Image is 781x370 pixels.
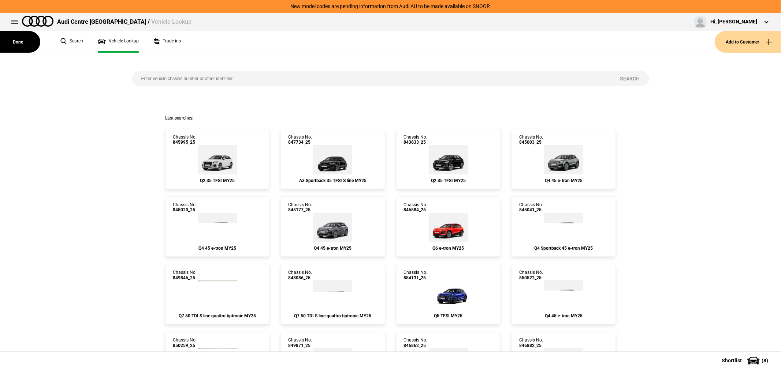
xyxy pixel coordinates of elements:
span: ( 8 ) [762,358,768,363]
span: 845003_25 [519,140,543,145]
div: Q4 Sportback 45 e-tron MY25 [519,246,608,251]
img: Audi_F4BA53_25_AO_5Y5Y_WA7_FB5_PY5_PYY_(Nadin:_C18_FB5_PY5_PYY_S7E_WA7)_ext.png [198,213,237,242]
div: Q2 35 TFSI MY25 [404,178,493,183]
div: Chassis No. [404,202,428,213]
span: 845020_25 [173,207,197,212]
div: Chassis No. [519,135,543,145]
span: Last searches: [165,116,193,121]
div: Q5 TFSI MY25 [404,313,493,318]
span: 845995_25 [173,140,197,145]
span: 845177_25 [288,207,312,212]
div: Chassis No. [173,337,197,348]
span: 846882_25 [519,343,543,348]
button: Search [611,71,649,86]
img: Audi_GFBA1A_25_FW_G1G1_FB5_(Nadin:_C05_FB5_SN8)_ext.png [429,213,468,242]
img: Audi_GAGBKG_25_YM_Z9Z9_4A3_4E7_2JG_(Nadin:_2JG_4A3_4E7_C49)_ext.png [198,145,237,174]
img: Audi_4MQCN2_25_EI_9W9W_PAH_WA7_WC7_1D1_N0Q_54K_(Nadin:_1D1_54K_C95_N0Q_PAH_WA7_WC7)_ext.png [198,280,237,310]
button: Shortlist(8) [711,351,781,370]
div: Chassis No. [519,202,543,213]
div: Chassis No. [519,337,543,348]
img: Audi_GUBAZG_25_FW_6I6I_3FU_WA9_PYH_(Nadin:_3FU_C56_PYH_WA9)_ext.png [426,280,470,310]
span: 850259_25 [173,343,197,348]
div: Hi, [PERSON_NAME] [710,18,757,26]
div: Chassis No. [173,135,197,145]
span: 847734_25 [288,140,312,145]
div: Q4 45 e-tron MY25 [519,313,608,318]
div: Q6 e-tron MY25 [404,246,493,251]
img: Audi_F4BA53_25_EI_2L2L_WA7_FB5_PWK_PY5_PYY_2FS_(Nadin:_2FS_C18_FB5_PWK_PY5_PYY_S7E_WA7)_ext.png [544,145,583,174]
div: Audi Centre [GEOGRAPHIC_DATA] / [57,18,191,26]
img: Audi_F4NA53_25_AO_C2C2_4ZD_WA7_WA2_6FJ_PY5_PYY_QQ9_55K_(Nadin:_4ZD_55K_6FJ_C18_PY5_PYY_QQ9_S7E_WA... [544,213,583,242]
span: 850522_25 [519,275,543,280]
div: Chassis No. [519,270,543,280]
img: Audi_F4BA53_25_AO_C2C2__(Nadin:_C18_S7E)_ext.png [313,213,352,242]
button: Add to Customer [715,31,781,53]
div: Chassis No. [404,270,428,280]
span: 843633_25 [404,140,428,145]
img: Audi_GAGBKG_25_YM_A2A2_4E7_(Nadin:_4E7_C48)_ext.png [429,145,468,174]
div: Chassis No. [404,337,428,348]
span: 846584_25 [404,207,428,212]
div: Chassis No. [288,135,312,145]
img: audi.png [22,16,53,27]
div: Q4 45 e-tron MY25 [173,246,262,251]
a: Trade ins [153,31,181,53]
img: Audi_8YFCYG_25_EI_0E0E_WXC-2_WXC_(Nadin:_C54_WXC)_ext.png [313,145,352,174]
span: Shortlist [722,358,742,363]
span: 849871_25 [288,343,312,348]
span: 854131_25 [404,275,428,280]
div: A3 Sportback 35 TFSI S line MY25 [288,178,377,183]
img: Audi_F4BA53_25_BH_5Y5Y_3FU_4ZD_WA7_3S2_FB5_99N_PY5_PYY_(Nadin:_3FU_3S2_4ZD_6FJ_99N_C18_FB5_PY5_PY... [544,280,583,310]
span: 849846_25 [173,275,197,280]
div: Q2 35 TFSI MY25 [173,178,262,183]
div: Chassis No. [288,337,312,348]
div: Chassis No. [404,135,428,145]
div: Chassis No. [288,270,312,280]
div: Chassis No. [288,202,312,213]
a: Vehicle Lookup [98,31,139,53]
img: Audi_4MQCN2_25_EI_2Y2Y_WC7_WA7_PAH_N0Q_54K_(Nadin:_54K_C93_N0Q_PAH_WA7_WC7)_ext.png [313,280,352,310]
a: Search [60,31,83,53]
div: Q4 45 e-tron MY25 [288,246,377,251]
div: Chassis No. [173,202,197,213]
span: 846862_25 [404,343,428,348]
input: Enter vehicle chassis number or other identifier. [132,71,611,86]
div: Q7 50 TDI S line quattro tiptronic MY25 [173,313,262,318]
div: Chassis No. [173,270,197,280]
div: Q7 50 TDI S line quattro tiptronic MY25 [288,313,377,318]
span: 848086_25 [288,275,312,280]
span: 845041_25 [519,207,543,212]
span: Vehicle Lookup [151,18,191,25]
div: Q4 45 e-tron MY25 [519,178,608,183]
